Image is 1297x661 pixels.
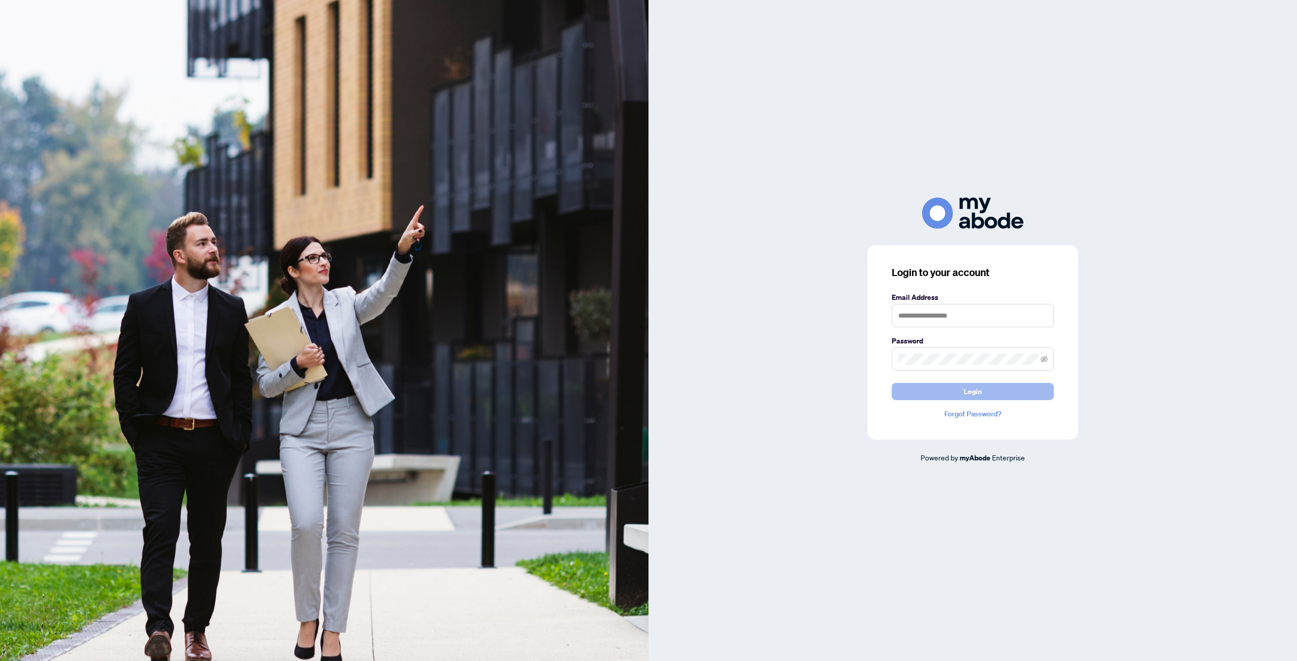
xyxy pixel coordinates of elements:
[892,265,1054,280] h3: Login to your account
[1041,356,1048,363] span: eye-invisible
[921,453,958,462] span: Powered by
[892,408,1054,419] a: Forgot Password?
[892,335,1054,346] label: Password
[922,198,1023,228] img: ma-logo
[892,383,1054,400] button: Login
[992,453,1025,462] span: Enterprise
[964,383,982,400] span: Login
[960,452,990,463] a: myAbode
[892,292,1054,303] label: Email Address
